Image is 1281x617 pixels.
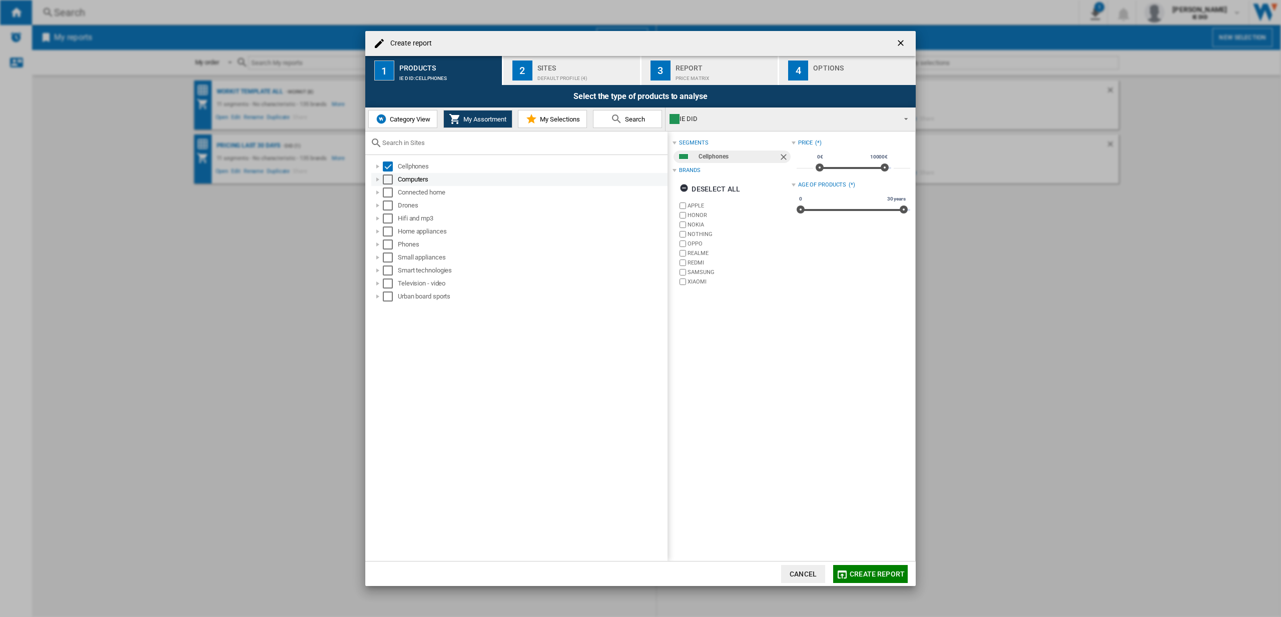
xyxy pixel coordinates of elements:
input: brand.name [680,269,686,275]
md-checkbox: Select [383,226,398,236]
button: My Assortment [443,110,512,128]
div: 2 [512,60,532,80]
button: 2 Sites Default profile (4) [503,56,641,85]
label: NOKIA [688,221,791,228]
img: wiser-icon-blue.png [375,113,387,125]
md-checkbox: Select [383,174,398,184]
div: Computers [398,174,666,184]
div: Connected home [398,187,666,197]
label: OPPO [688,240,791,247]
md-dialog: Create report ... [365,31,916,586]
input: Search in Sites [382,139,663,146]
input: brand.name [680,259,686,266]
md-checkbox: Select [383,187,398,197]
div: IE DID:Cellphones [399,70,498,81]
label: REALME [688,249,791,257]
div: Brands [679,166,700,174]
div: 3 [651,60,671,80]
ng-md-icon: getI18NText('BUTTONS.CLOSE_DIALOG') [896,38,908,50]
span: 10000€ [869,153,889,161]
span: 30 years [886,195,907,203]
div: Age of products [798,181,847,189]
div: Price [798,139,813,147]
md-checkbox: Select [383,265,398,275]
input: brand.name [680,202,686,209]
span: My Selections [537,115,580,123]
div: Price Matrix [676,70,774,81]
label: XIAOMI [688,278,791,285]
input: brand.name [680,278,686,285]
label: NOTHING [688,230,791,238]
div: Sites [537,60,636,70]
md-checkbox: Select [383,278,398,288]
div: Products [399,60,498,70]
h4: Create report [385,38,432,48]
button: Deselect all [677,180,743,198]
button: My Selections [518,110,587,128]
span: Category View [387,115,430,123]
button: 1 Products IE DID:Cellphones [365,56,503,85]
button: 4 Options [779,56,916,85]
div: Cellphones [398,161,666,171]
div: Small appliances [398,252,666,262]
div: Drones [398,200,666,210]
md-checkbox: Select [383,200,398,210]
div: Cellphones [699,150,778,163]
div: 4 [788,60,808,80]
div: Phones [398,239,666,249]
md-checkbox: Select [383,161,398,171]
label: APPLE [688,202,791,209]
md-checkbox: Select [383,252,398,262]
input: brand.name [680,231,686,237]
button: Create report [833,565,908,583]
div: Report [676,60,774,70]
button: Cancel [781,565,825,583]
span: Search [622,115,645,123]
button: 3 Report Price Matrix [642,56,779,85]
div: Home appliances [398,226,666,236]
div: Deselect all [680,180,740,198]
input: brand.name [680,212,686,218]
input: brand.name [680,221,686,228]
button: Category View [368,110,437,128]
div: 1 [374,60,394,80]
div: Default profile (4) [537,70,636,81]
button: getI18NText('BUTTONS.CLOSE_DIALOG') [892,33,912,53]
md-checkbox: Select [383,213,398,223]
label: REDMI [688,259,791,266]
label: HONOR [688,211,791,219]
ng-md-icon: Remove [779,152,791,164]
span: Create report [850,570,905,578]
label: SAMSUNG [688,268,791,276]
div: IE DID [670,112,895,126]
span: My Assortment [461,115,506,123]
md-checkbox: Select [383,239,398,249]
span: 0 [798,195,804,203]
div: Smart technologies [398,265,666,275]
div: Options [813,60,912,70]
input: brand.name [680,240,686,247]
div: Hifi and mp3 [398,213,666,223]
div: Television - video [398,278,666,288]
input: brand.name [680,250,686,256]
div: segments [679,139,708,147]
md-checkbox: Select [383,291,398,301]
button: Search [593,110,662,128]
div: Select the type of products to analyse [365,85,916,107]
div: Urban board sports [398,291,666,301]
span: 0€ [816,153,825,161]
